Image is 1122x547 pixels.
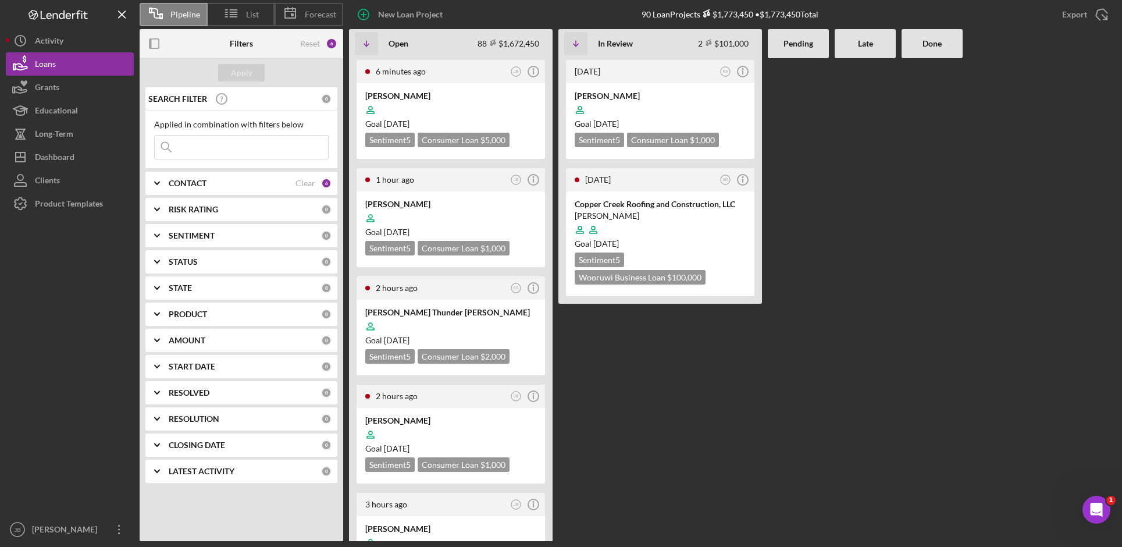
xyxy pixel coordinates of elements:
[575,119,619,129] span: Goal
[321,361,332,372] div: 0
[169,205,218,214] b: RISK RATING
[169,257,198,267] b: STATUS
[355,275,547,377] a: 2 hours agoKS[PERSON_NAME] Thunder [PERSON_NAME]Goal [DATE]Sentiment5Consumer Loan $2,000
[218,64,265,81] button: Apply
[321,335,332,346] div: 0
[321,94,332,104] div: 0
[169,467,234,476] b: LATEST ACTIVITY
[575,270,706,285] div: Wooruwi Business Loan
[169,441,225,450] b: CLOSING DATE
[365,499,407,509] time: 2025-10-08 16:36
[723,69,728,73] text: KS
[575,253,624,267] div: Sentiment 5
[365,227,409,237] span: Goal
[376,391,418,401] time: 2025-10-08 17:16
[575,210,746,222] div: [PERSON_NAME]
[922,39,942,48] b: Done
[6,99,134,122] button: Educational
[169,414,219,424] b: RESOLUTION
[384,443,409,453] time: 12/07/2025
[355,383,547,485] a: 2 hours agoJB[PERSON_NAME]Goal [DATE]Sentiment5Consumer Loan $1,000
[418,241,510,255] div: Consumer Loan
[365,415,536,427] div: [PERSON_NAME]
[6,169,134,192] button: Clients
[295,179,315,188] div: Clear
[300,39,320,48] div: Reset
[1050,3,1116,26] button: Export
[6,122,134,145] a: Long-Term
[480,243,505,253] span: $1,000
[480,460,505,470] span: $1,000
[508,389,524,404] button: JB
[169,283,192,293] b: STATE
[148,94,207,104] b: SEARCH FILTER
[598,39,633,48] b: In Review
[1062,3,1087,26] div: Export
[508,280,524,296] button: KS
[169,362,215,371] b: START DATE
[783,39,813,48] b: Pending
[321,204,332,215] div: 0
[365,349,415,364] div: Sentiment 5
[365,241,415,255] div: Sentiment 5
[514,177,518,182] text: JB
[575,66,600,76] time: 2025-09-11 19:44
[718,172,733,188] button: AR
[418,457,510,472] div: Consumer Loan
[6,192,134,215] button: Product Templates
[593,239,619,248] time: 08/31/2024
[575,90,746,102] div: [PERSON_NAME]
[6,52,134,76] button: Loans
[365,133,415,147] div: Sentiment 5
[389,39,408,48] b: Open
[514,286,519,290] text: KS
[376,283,418,293] time: 2025-10-08 17:19
[326,38,337,49] div: 6
[321,178,332,189] div: 6
[858,39,873,48] b: Late
[508,497,524,513] button: JB
[1106,496,1116,505] span: 1
[564,166,756,298] a: [DATE]ARCopper Creek Roofing and Construction, LLC[PERSON_NAME]Goal [DATE]Sentiment5Wooruwi Busin...
[376,175,414,184] time: 2025-10-08 18:13
[35,145,74,172] div: Dashboard
[321,388,332,398] div: 0
[365,198,536,210] div: [PERSON_NAME]
[478,38,539,48] div: 88 $1,672,450
[718,64,733,80] button: KS
[35,99,78,125] div: Educational
[35,192,103,218] div: Product Templates
[564,58,756,161] a: [DATE]KS[PERSON_NAME]Goal [DATE]Sentiment5Consumer Loan $1,000
[627,133,719,147] div: Consumer Loan
[365,90,536,102] div: [PERSON_NAME]
[508,64,524,80] button: JB
[667,272,701,282] span: $100,000
[585,175,611,184] time: 2025-03-30 22:53
[35,122,73,148] div: Long-Term
[690,135,715,145] span: $1,000
[230,39,253,48] b: Filters
[169,336,205,345] b: AMOUNT
[378,3,443,26] div: New Loan Project
[480,351,505,361] span: $2,000
[154,120,329,129] div: Applied in combination with filters below
[321,283,332,293] div: 0
[376,66,426,76] time: 2025-10-08 19:29
[365,119,409,129] span: Goal
[321,257,332,267] div: 0
[6,29,134,52] button: Activity
[723,177,728,182] text: AR
[35,169,60,195] div: Clients
[1082,496,1110,524] iframe: Intercom live chat
[29,518,105,544] div: [PERSON_NAME]
[321,414,332,424] div: 0
[6,145,134,169] button: Dashboard
[169,310,207,319] b: PRODUCT
[6,76,134,99] button: Grants
[365,523,536,535] div: [PERSON_NAME]
[355,166,547,269] a: 1 hour agoJB[PERSON_NAME]Goal [DATE]Sentiment5Consumer Loan $1,000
